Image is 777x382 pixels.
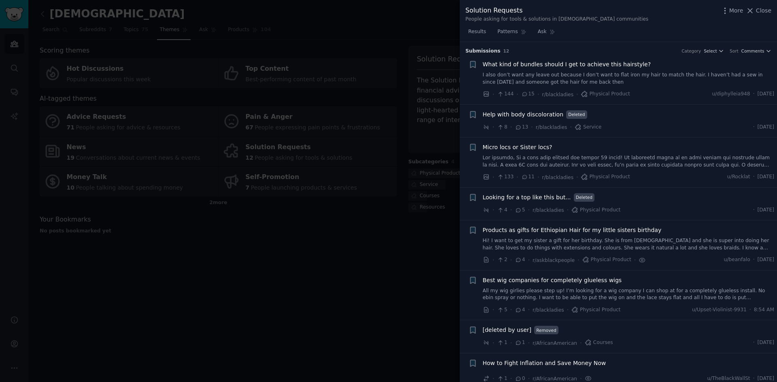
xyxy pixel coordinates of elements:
[531,123,533,131] span: ·
[534,326,558,334] span: Removed
[712,91,750,98] span: u/diphylleia948
[497,28,518,36] span: Patterns
[585,339,613,346] span: Courses
[483,193,571,202] a: Looking for a top like this but...
[483,143,552,152] a: Micro locs or Sister locs?
[483,287,775,302] a: All my wig girlies please step up! I’m looking for a wig company I can shop at for a completely g...
[535,25,558,42] a: Ask
[510,256,512,264] span: ·
[521,91,535,98] span: 15
[493,173,494,182] span: ·
[542,175,573,180] span: r/blackladies
[536,125,567,130] span: r/blackladies
[465,25,489,42] a: Results
[528,306,530,314] span: ·
[510,123,512,131] span: ·
[510,306,512,314] span: ·
[576,173,578,182] span: ·
[580,339,582,347] span: ·
[497,306,507,314] span: 5
[483,72,775,86] a: I also don’t want any leave out because I don’t want to flat iron my hair to match the hair. I ha...
[753,207,755,214] span: ·
[538,28,547,36] span: Ask
[582,256,631,264] span: Physical Product
[483,110,564,119] a: Help with body discoloration
[516,173,518,182] span: ·
[730,48,739,54] div: Sort
[727,173,750,181] span: u/Rocklat
[528,206,530,214] span: ·
[753,256,755,264] span: ·
[721,6,743,15] button: More
[483,326,532,334] a: [deleted by user]
[483,226,662,234] a: Products as gifts for Ethiopian Hair for my little sisters birthday
[575,124,601,131] span: Service
[758,207,774,214] span: [DATE]
[493,90,494,99] span: ·
[516,90,518,99] span: ·
[465,48,501,55] span: Submission s
[571,207,620,214] span: Physical Product
[758,339,774,346] span: [DATE]
[758,256,774,264] span: [DATE]
[537,173,539,182] span: ·
[756,6,771,15] span: Close
[758,173,774,181] span: [DATE]
[533,207,564,213] span: r/blackladies
[741,48,764,54] span: Comments
[493,339,494,347] span: ·
[704,48,717,54] span: Select
[510,339,512,347] span: ·
[521,173,535,181] span: 11
[497,256,507,264] span: 2
[515,306,525,314] span: 4
[681,48,701,54] div: Category
[753,173,755,181] span: ·
[571,306,620,314] span: Physical Product
[577,256,579,264] span: ·
[510,206,512,214] span: ·
[533,257,575,263] span: r/askblackpeople
[468,28,486,36] span: Results
[533,307,564,313] span: r/blackladies
[528,256,530,264] span: ·
[483,154,775,169] a: Lor ipsumdo, Si a cons adip elitsed doe tempor 59 incid! Ut laboreetd magna al en admi veniam qui...
[581,173,630,181] span: Physical Product
[493,206,494,214] span: ·
[493,306,494,314] span: ·
[495,25,529,42] a: Patterns
[483,60,651,69] a: What kind of bundles should I get to achieve this hairstyle?
[533,376,577,382] span: r/AfricanAmerican
[497,207,507,214] span: 4
[537,90,539,99] span: ·
[741,48,771,54] button: Comments
[497,124,507,131] span: 8
[542,92,573,97] span: r/blackladies
[574,193,595,202] span: Deleted
[497,339,507,346] span: 1
[704,48,724,54] button: Select
[497,173,514,181] span: 133
[483,237,775,251] a: Hi! I want to get my sister a gift for her birthday. She is from [DEMOGRAPHIC_DATA] and she is su...
[493,123,494,131] span: ·
[753,91,755,98] span: ·
[692,306,747,314] span: u/Upset-Violinist-9931
[746,6,771,15] button: Close
[567,306,569,314] span: ·
[581,91,630,98] span: Physical Product
[483,276,622,285] a: Best wig companies for completely glueless wigs
[749,306,751,314] span: ·
[493,256,494,264] span: ·
[465,6,648,16] div: Solution Requests
[483,359,606,367] a: How to Fight Inflation and Save Money Now
[533,340,577,346] span: r/AfricanAmerican
[753,339,755,346] span: ·
[465,16,648,23] div: People asking for tools & solutions in [DEMOGRAPHIC_DATA] communities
